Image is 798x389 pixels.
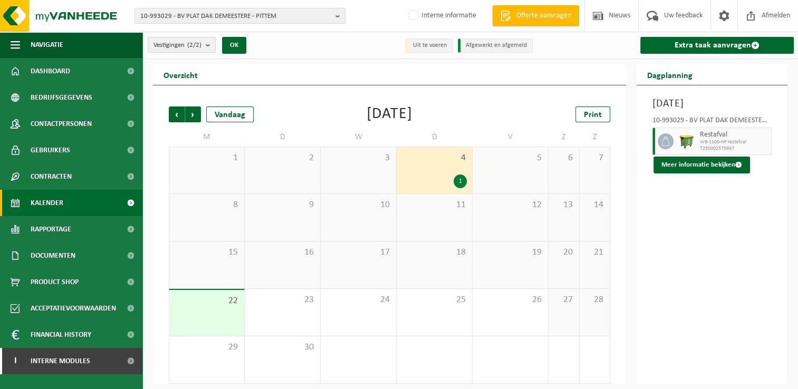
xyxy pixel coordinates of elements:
span: Restafval [700,131,768,139]
span: Documenten [31,242,75,269]
span: 12 [478,199,543,211]
span: Acceptatievoorwaarden [31,295,116,322]
span: T250002575947 [700,145,768,152]
span: Product Shop [31,269,79,295]
li: Uit te voeren [405,38,453,53]
h3: [DATE] [652,96,772,112]
span: 29 [175,342,239,353]
span: 11 [402,199,467,211]
span: 25 [402,294,467,306]
span: Print [584,111,602,119]
count: (2/2) [187,42,201,48]
button: Vestigingen(2/2) [148,37,216,53]
div: 1 [454,174,467,188]
td: V [473,128,549,147]
span: 26 [478,294,543,306]
div: 10-993029 - BV PLAT DAK DEMEESTERE - PITTEM [652,117,772,128]
span: Dashboard [31,58,70,84]
span: 20 [554,247,574,258]
span: 10-993029 - BV PLAT DAK DEMEESTERE - PITTEM [140,8,331,24]
span: 16 [250,247,315,258]
button: Meer informatie bekijken [653,157,750,173]
span: Volgende [185,106,201,122]
span: 14 [585,199,605,211]
span: 19 [478,247,543,258]
h2: Overzicht [153,64,208,85]
a: Extra taak aanvragen [640,37,794,54]
span: 30 [250,342,315,353]
span: I [11,348,20,374]
span: Kalender [31,190,63,216]
a: Offerte aanvragen [492,5,579,26]
button: 10-993029 - BV PLAT DAK DEMEESTERE - PITTEM [134,8,345,24]
td: D [397,128,473,147]
td: D [245,128,321,147]
span: 8 [175,199,239,211]
td: W [321,128,397,147]
span: Offerte aanvragen [514,11,574,21]
td: Z [580,128,611,147]
span: WB-1100-HP restafval [700,139,768,145]
span: 10 [326,199,391,211]
td: Z [549,128,580,147]
span: 6 [554,152,574,164]
span: 13 [554,199,574,211]
div: [DATE] [367,106,412,122]
span: Navigatie [31,32,63,58]
span: Gebruikers [31,137,70,163]
label: Interne informatie [407,8,476,24]
span: Financial History [31,322,91,348]
span: 2 [250,152,315,164]
span: Vorige [169,106,185,122]
span: 28 [585,294,605,306]
span: Contactpersonen [31,111,92,137]
a: Print [575,106,610,122]
button: OK [222,37,246,54]
span: 9 [250,199,315,211]
h2: Dagplanning [637,64,703,85]
li: Afgewerkt en afgemeld [458,38,533,53]
span: 3 [326,152,391,164]
span: 18 [402,247,467,258]
span: 5 [478,152,543,164]
span: Rapportage [31,216,71,242]
span: 27 [554,294,574,306]
span: Contracten [31,163,72,190]
span: 21 [585,247,605,258]
span: 4 [402,152,467,164]
span: 1 [175,152,239,164]
span: 22 [175,295,239,307]
span: Vestigingen [153,37,201,53]
td: M [169,128,245,147]
img: WB-1100-HPE-GN-50 [679,133,695,149]
span: 17 [326,247,391,258]
span: 23 [250,294,315,306]
span: Interne modules [31,348,90,374]
span: 7 [585,152,605,164]
span: 15 [175,247,239,258]
span: 24 [326,294,391,306]
div: Vandaag [206,106,254,122]
span: Bedrijfsgegevens [31,84,92,111]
